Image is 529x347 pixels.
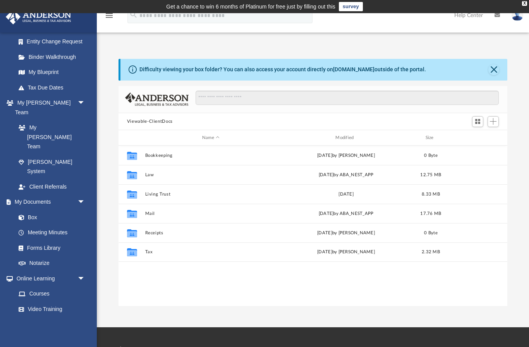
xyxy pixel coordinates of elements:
[144,134,277,141] div: Name
[488,64,499,75] button: Close
[145,230,277,235] button: Receipts
[145,153,277,158] button: Bookkeeping
[420,211,441,216] span: 17.76 MB
[11,240,89,256] a: Forms Library
[280,230,412,237] div: [DATE] by [PERSON_NAME]
[145,211,277,216] button: Mail
[415,134,446,141] div: Size
[11,301,89,317] a: Video Training
[11,65,93,80] a: My Blueprint
[280,152,412,159] div: [DATE] by [PERSON_NAME]
[119,146,507,306] div: grid
[280,191,412,198] div: [DATE]
[424,153,438,158] span: 0 Byte
[280,172,412,179] div: [DATE] by ABA_NEST_APP
[522,1,527,6] div: close
[280,249,412,256] div: [DATE] by [PERSON_NAME]
[166,2,335,11] div: Get a chance to win 6 months of Platinum for free just by filling out this
[11,34,97,50] a: Entity Change Request
[11,225,93,240] a: Meeting Minutes
[420,173,441,177] span: 12.75 MB
[11,120,89,155] a: My [PERSON_NAME] Team
[422,250,440,254] span: 2.32 MB
[333,66,374,72] a: [DOMAIN_NAME]
[280,210,412,217] div: [DATE] by ABA_NEST_APP
[280,134,412,141] div: Modified
[129,10,138,19] i: search
[11,210,89,225] a: Box
[105,11,114,20] i: menu
[11,256,93,271] a: Notarize
[422,192,440,196] span: 8.33 MB
[3,9,74,24] img: Anderson Advisors Platinum Portal
[488,116,499,127] button: Add
[77,95,93,111] span: arrow_drop_down
[11,154,93,179] a: [PERSON_NAME] System
[512,10,523,21] img: User Pic
[5,194,93,210] a: My Documentsarrow_drop_down
[5,271,93,286] a: Online Learningarrow_drop_down
[11,286,93,302] a: Courses
[5,95,93,120] a: My [PERSON_NAME] Teamarrow_drop_down
[472,116,484,127] button: Switch to Grid View
[139,65,426,74] div: Difficulty viewing your box folder? You can also access your account directly on outside of the p...
[196,91,499,105] input: Search files and folders
[145,192,277,197] button: Living Trust
[127,118,173,125] button: Viewable-ClientDocs
[77,194,93,210] span: arrow_drop_down
[11,317,93,332] a: Resources
[145,250,277,255] button: Tax
[450,134,504,141] div: id
[424,231,438,235] span: 0 Byte
[122,134,141,141] div: id
[11,179,93,194] a: Client Referrals
[105,15,114,20] a: menu
[145,172,277,177] button: Law
[11,80,97,95] a: Tax Due Dates
[11,49,97,65] a: Binder Walkthrough
[339,2,363,11] a: survey
[77,271,93,287] span: arrow_drop_down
